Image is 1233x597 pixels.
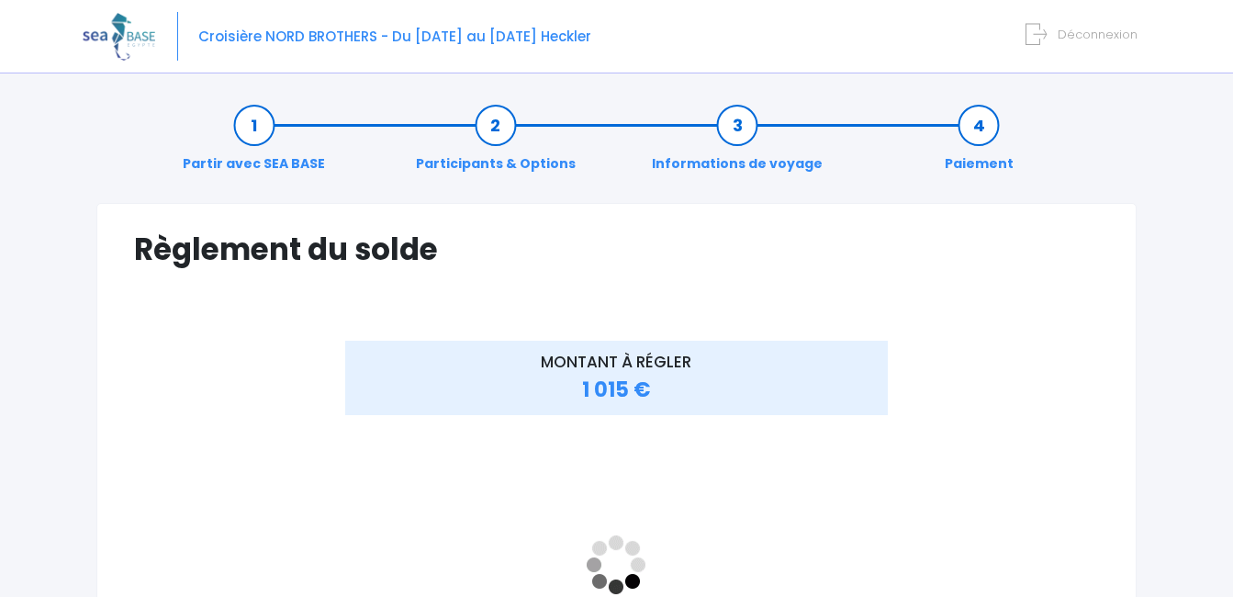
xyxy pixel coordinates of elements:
[198,27,591,46] span: Croisière NORD BROTHERS - Du [DATE] au [DATE] Heckler
[1058,26,1138,43] span: Déconnexion
[643,116,832,174] a: Informations de voyage
[134,231,1099,267] h1: Règlement du solde
[541,351,691,373] span: MONTANT À RÉGLER
[407,116,585,174] a: Participants & Options
[936,116,1023,174] a: Paiement
[174,116,334,174] a: Partir avec SEA BASE
[582,376,651,404] span: 1 015 €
